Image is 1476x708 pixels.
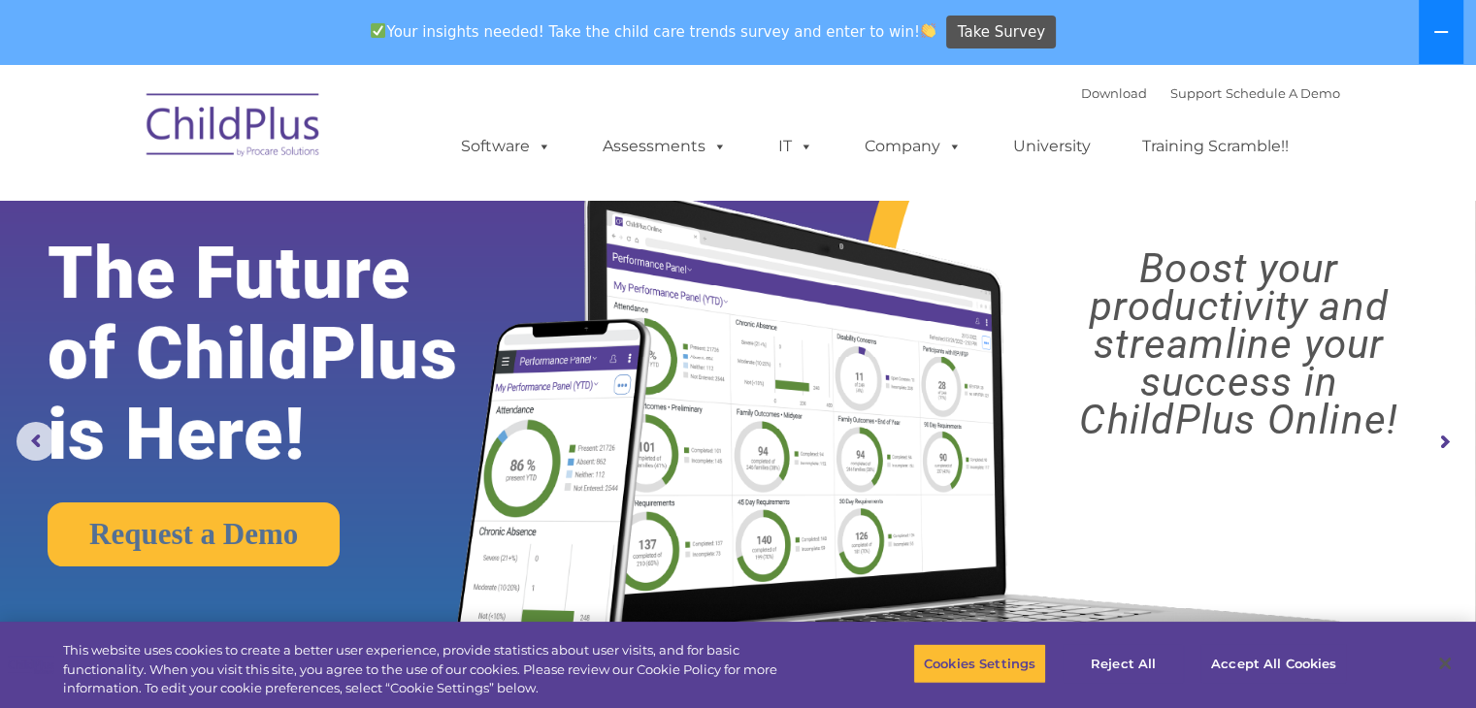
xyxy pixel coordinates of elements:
button: Accept All Cookies [1200,643,1347,684]
span: Last name [270,128,329,143]
span: Take Survey [958,16,1045,49]
span: Phone number [270,208,352,222]
button: Cookies Settings [913,643,1046,684]
button: Reject All [1063,643,1184,684]
a: Support [1170,85,1222,101]
a: Request a Demo [48,502,340,566]
img: ChildPlus by Procare Solutions [137,80,331,177]
a: Download [1081,85,1147,101]
rs-layer: Boost your productivity and streamline your success in ChildPlus Online! [1020,249,1458,438]
a: University [994,127,1110,166]
a: Schedule A Demo [1226,85,1340,101]
font: | [1081,85,1340,101]
img: 👏 [921,23,935,38]
img: ✅ [371,23,385,38]
span: Your insights needed! Take the child care trends survey and enter to win! [363,13,944,50]
a: Training Scramble!! [1123,127,1308,166]
a: Assessments [583,127,746,166]
a: Company [845,127,981,166]
a: Take Survey [946,16,1056,49]
button: Close [1424,642,1466,685]
a: IT [759,127,833,166]
rs-layer: The Future of ChildPlus is Here! [48,233,519,474]
div: This website uses cookies to create a better user experience, provide statistics about user visit... [63,641,812,698]
a: Software [442,127,571,166]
